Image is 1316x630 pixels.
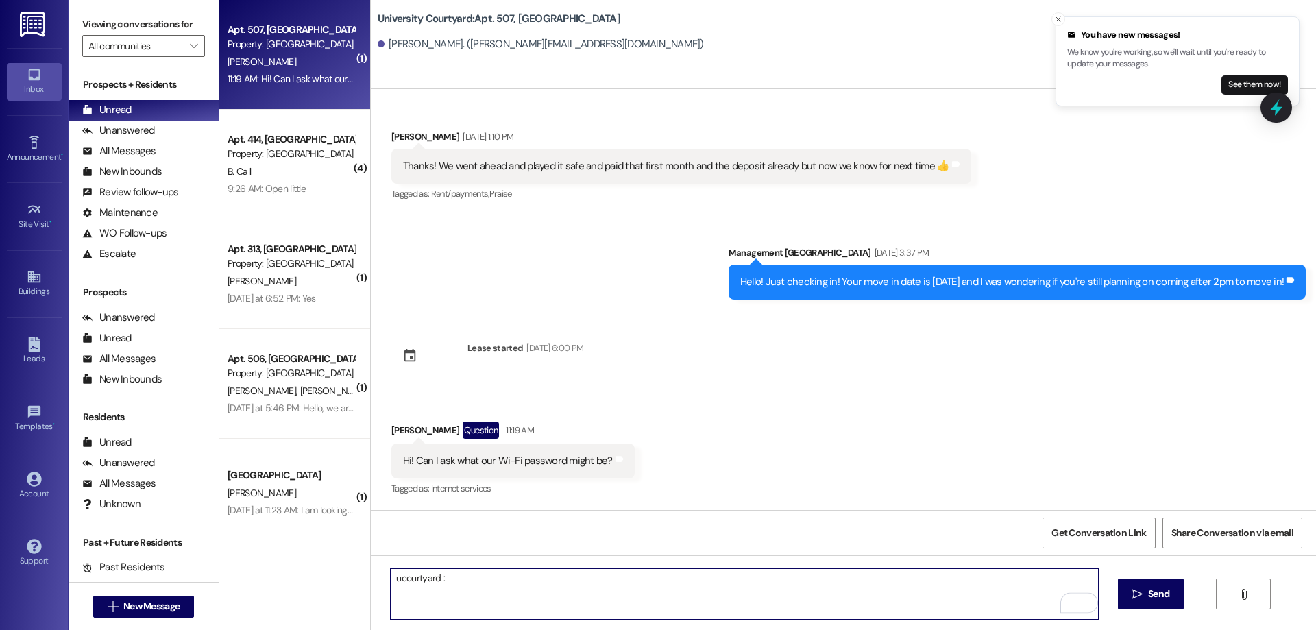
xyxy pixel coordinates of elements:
[378,37,704,51] div: [PERSON_NAME]. ([PERSON_NAME][EMAIL_ADDRESS][DOMAIN_NAME])
[1067,28,1288,42] div: You have new messages!
[228,468,354,483] div: [GEOGRAPHIC_DATA]
[82,372,162,387] div: New Inbounds
[1148,587,1169,601] span: Send
[502,423,534,437] div: 11:19 AM
[82,247,136,261] div: Escalate
[69,77,219,92] div: Prospects + Residents
[228,37,354,51] div: Property: [GEOGRAPHIC_DATA]
[228,292,316,304] div: [DATE] at 6:52 PM: Yes
[1162,518,1302,548] button: Share Conversation via email
[228,275,296,287] span: [PERSON_NAME]
[49,217,51,227] span: •
[228,402,703,414] div: [DATE] at 5:46 PM: Hello, we are planning on staying till about the end of our lease, and then mo...
[1221,75,1288,95] button: See them now!
[82,352,156,366] div: All Messages
[82,185,178,199] div: Review follow-ups
[1051,526,1146,540] span: Get Conversation Link
[729,245,1306,265] div: Management [GEOGRAPHIC_DATA]
[489,188,512,199] span: Praise
[69,535,219,550] div: Past + Future Residents
[300,385,368,397] span: [PERSON_NAME]
[82,123,155,138] div: Unanswered
[61,150,63,160] span: •
[1051,12,1065,26] button: Close toast
[391,130,972,149] div: [PERSON_NAME]
[69,285,219,300] div: Prospects
[7,332,62,369] a: Leads
[82,331,132,346] div: Unread
[391,568,1098,620] textarea: To enrich screen reader interactions, please activate Accessibility in Grammarly extension settings
[82,476,156,491] div: All Messages
[7,400,62,437] a: Templates •
[82,497,141,511] div: Unknown
[431,188,489,199] span: Rent/payments ,
[1132,589,1143,600] i: 
[228,56,296,68] span: [PERSON_NAME]
[228,132,354,147] div: Apt. 414, [GEOGRAPHIC_DATA]
[7,265,62,302] a: Buildings
[1118,579,1184,609] button: Send
[228,182,306,195] div: 9:26 AM: Open little
[53,420,55,429] span: •
[391,478,635,498] div: Tagged as:
[523,341,583,355] div: [DATE] 6:00 PM
[82,456,155,470] div: Unanswered
[82,435,132,450] div: Unread
[7,468,62,505] a: Account
[467,341,524,355] div: Lease started
[123,599,180,614] span: New Message
[403,159,950,173] div: Thanks! We went ahead and played it safe and paid that first month and the deposit already but no...
[1043,518,1155,548] button: Get Conversation Link
[228,73,455,85] div: 11:19 AM: Hi! Can I ask what our Wi-Fi password might be?
[82,103,132,117] div: Unread
[403,454,613,468] div: Hi! Can I ask what our Wi-Fi password might be?
[459,130,513,144] div: [DATE] 1:10 PM
[228,352,354,366] div: Apt. 506, [GEOGRAPHIC_DATA]
[93,596,195,618] button: New Message
[228,147,354,161] div: Property: [GEOGRAPHIC_DATA]
[1067,47,1288,71] p: We know you're working, so we'll wait until you're ready to update your messages.
[69,410,219,424] div: Residents
[82,165,162,179] div: New Inbounds
[88,35,183,57] input: All communities
[228,165,251,178] span: B. Call
[82,14,205,35] label: Viewing conversations for
[7,198,62,235] a: Site Visit •
[391,422,635,444] div: [PERSON_NAME]
[871,245,929,260] div: [DATE] 3:37 PM
[82,206,158,220] div: Maintenance
[7,63,62,100] a: Inbox
[431,483,491,494] span: Internet services
[391,184,972,204] div: Tagged as:
[82,560,165,574] div: Past Residents
[1239,589,1249,600] i: 
[190,40,197,51] i: 
[20,12,48,37] img: ResiDesk Logo
[82,311,155,325] div: Unanswered
[82,144,156,158] div: All Messages
[1171,526,1293,540] span: Share Conversation via email
[228,504,500,516] div: [DATE] at 11:23 AM: I am looking to move in November furnished or not
[378,12,620,26] b: University Courtyard: Apt. 507, [GEOGRAPHIC_DATA]
[463,422,499,439] div: Question
[228,385,300,397] span: [PERSON_NAME]
[228,487,296,499] span: [PERSON_NAME]
[82,226,167,241] div: WO Follow-ups
[228,242,354,256] div: Apt. 313, [GEOGRAPHIC_DATA]
[7,535,62,572] a: Support
[228,256,354,271] div: Property: [GEOGRAPHIC_DATA]
[228,366,354,380] div: Property: [GEOGRAPHIC_DATA]
[228,23,354,37] div: Apt. 507, [GEOGRAPHIC_DATA]
[740,275,1284,289] div: Hello! Just checking in! Your move in date is [DATE] and I was wondering if you're still planning...
[108,601,118,612] i: 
